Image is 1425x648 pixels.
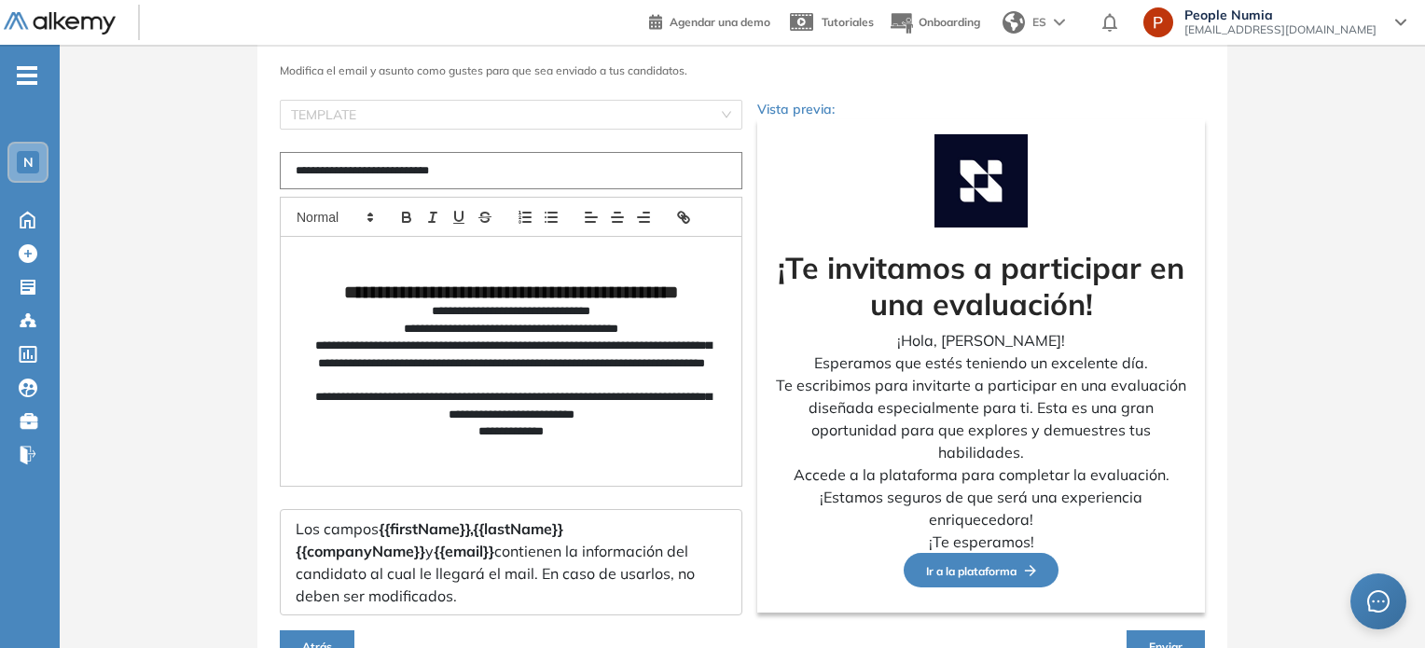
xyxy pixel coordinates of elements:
[772,374,1190,463] p: Te escribimos para invitarte a participar en una evaluación diseñada especialmente para ti. Esta ...
[778,249,1184,322] strong: ¡Te invitamos a participar en una evaluación!
[280,64,1205,77] h3: Modifica el email y asunto como gustes para que sea enviado a tus candidatos.
[757,100,1205,119] p: Vista previa:
[280,509,742,615] div: Los campos y contienen la información del candidato al cual le llegará el mail. En caso de usarlo...
[649,9,770,32] a: Agendar una demo
[772,531,1190,553] p: ¡Te esperamos!
[379,519,473,538] span: {{firstName}},
[1184,22,1377,37] span: [EMAIL_ADDRESS][DOMAIN_NAME]
[772,329,1190,352] p: ¡Hola, [PERSON_NAME]!
[1017,565,1036,576] img: Flecha
[904,553,1058,587] button: Ir a la plataformaFlecha
[17,74,37,77] i: -
[822,15,874,29] span: Tutoriales
[1032,14,1046,31] span: ES
[919,15,980,29] span: Onboarding
[772,463,1190,531] p: Accede a la plataforma para completar la evaluación. ¡Estamos seguros de que será una experiencia...
[772,352,1190,374] p: Esperamos que estés teniendo un excelente día.
[934,134,1028,227] img: Logo de la compañía
[926,564,1036,578] span: Ir a la plataforma
[1367,590,1390,613] span: message
[889,3,980,43] button: Onboarding
[670,15,770,29] span: Agendar una demo
[434,542,494,560] span: {{email}}
[1054,19,1065,26] img: arrow
[296,542,425,560] span: {{companyName}}
[1184,7,1377,22] span: People Numia
[473,519,563,538] span: {{lastName}}
[23,155,34,170] span: N
[1003,11,1025,34] img: world
[4,12,116,35] img: Logo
